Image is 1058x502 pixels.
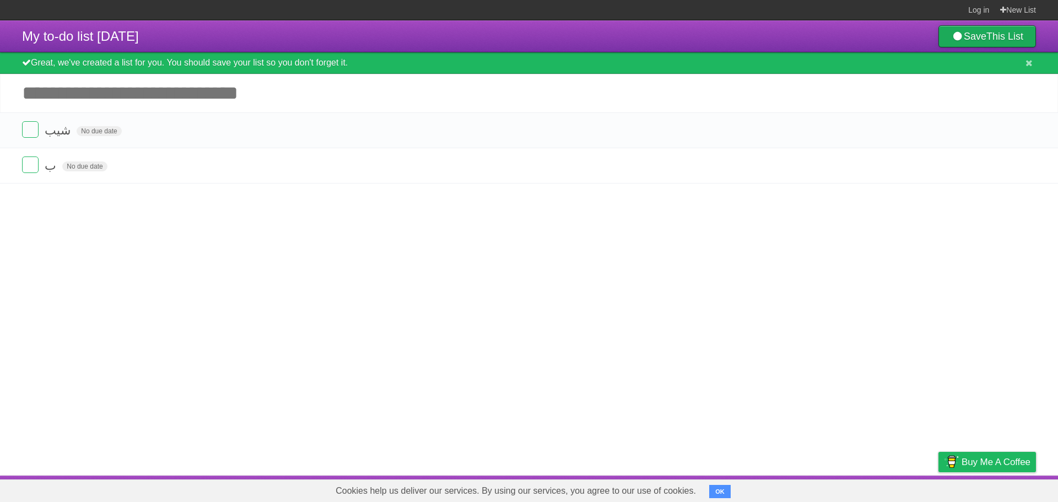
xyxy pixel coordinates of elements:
a: Terms [887,478,911,499]
a: Buy me a coffee [938,452,1036,472]
span: My to-do list [DATE] [22,29,139,44]
span: Buy me a coffee [962,452,1030,472]
a: Privacy [924,478,953,499]
label: Done [22,156,39,173]
a: Suggest a feature [967,478,1036,499]
a: Developers [828,478,873,499]
span: Cookies help us deliver our services. By using our services, you agree to our use of cookies. [325,480,707,502]
a: SaveThis List [938,25,1036,47]
span: شيب [45,123,73,137]
span: ب [45,159,59,172]
span: No due date [62,161,107,171]
b: This List [986,31,1023,42]
span: No due date [77,126,121,136]
label: Done [22,121,39,138]
a: About [792,478,815,499]
button: OK [709,485,731,498]
img: Buy me a coffee [944,452,959,471]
